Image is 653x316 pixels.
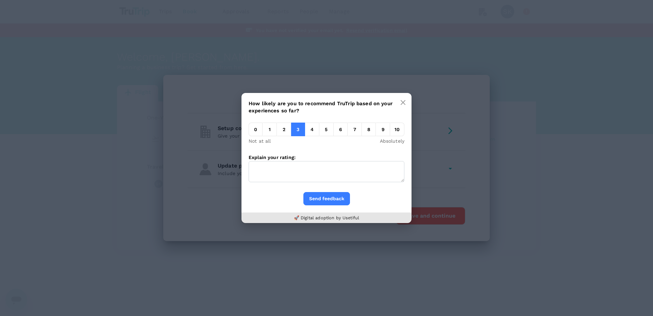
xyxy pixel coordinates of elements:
button: Send feedback [303,192,350,205]
em: 8 [362,123,376,136]
a: 🚀 Digital adoption by Usetiful [294,215,359,220]
em: 9 [376,123,390,136]
em: 6 [334,123,348,136]
em: 10 [390,123,404,136]
p: Absolutely [380,138,405,144]
em: 1 [263,123,277,136]
span: How likely are you to recommend TruTrip based on your experiences so far? [249,100,392,114]
em: 4 [305,123,319,136]
p: Not at all [249,138,271,144]
em: 5 [320,123,334,136]
em: 2 [277,123,291,136]
em: 7 [348,123,362,136]
label: Explain your rating: [249,155,296,160]
em: 0 [249,123,263,136]
em: 3 [291,123,305,136]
